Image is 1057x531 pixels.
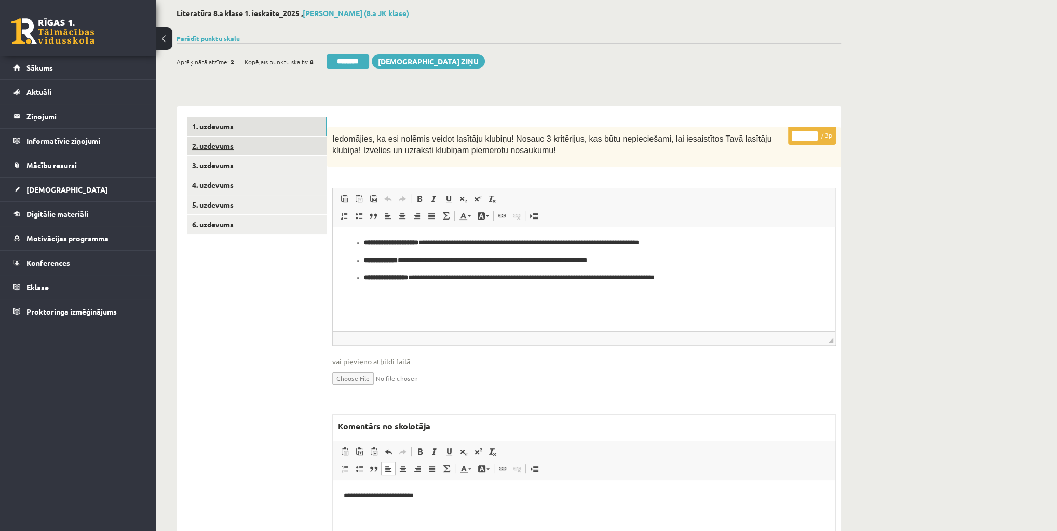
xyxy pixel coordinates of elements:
[13,56,143,79] a: Sākums
[495,462,510,475] a: Saite (vadīšanas taustiņš+K)
[366,192,381,206] a: Ievietot no Worda
[352,462,367,475] a: Ievietot/noņemt sarakstu ar aizzīmēm
[427,445,442,458] a: Slīpraksts (vadīšanas taustiņš+I)
[381,462,396,475] a: Izlīdzināt pa kreisi
[485,445,500,458] a: Noņemt stilus
[367,462,381,475] a: Bloka citāts
[333,415,436,438] label: Komentārs no skolotāja
[788,127,836,145] p: / 3p
[442,445,456,458] a: Pasvītrojums (vadīšanas taustiņš+U)
[26,160,77,170] span: Mācību resursi
[13,153,143,177] a: Mācību resursi
[439,209,453,223] a: Math
[337,209,351,223] a: Ievietot/noņemt numurētu sarakstu
[187,117,327,136] a: 1. uzdevums
[456,192,470,206] a: Apakšraksts
[366,209,381,223] a: Bloka citāts
[26,104,143,128] legend: Ziņojumi
[26,258,70,267] span: Konferences
[471,445,485,458] a: Augšraksts
[10,10,491,21] body: Bagātinātā teksta redaktors, wiswyg-editor-47434077995200-1760030790-603
[510,462,524,475] a: Atsaistīt
[351,192,366,206] a: Ievietot kā vienkāršu tekstu (vadīšanas taustiņš+pārslēgšanas taustiņš+V)
[509,209,524,223] a: Atsaistīt
[26,87,51,97] span: Aktuāli
[427,192,441,206] a: Slīpraksts (vadīšanas taustiņš+I)
[367,445,381,458] a: Ievietot no Worda
[456,445,471,458] a: Apakšraksts
[424,209,439,223] a: Izlīdzināt malas
[177,54,229,70] span: Aprēķinātā atzīme:
[11,18,94,44] a: Rīgas 1. Tālmācības vidusskola
[456,209,474,223] a: Teksta krāsa
[526,209,541,223] a: Ievietot lapas pārtraukumu drukai
[245,54,308,70] span: Kopējais punktu skaits:
[187,156,327,175] a: 3. uzdevums
[396,462,410,475] a: Centrēti
[828,338,833,343] span: Mērogot
[187,215,327,234] a: 6. uzdevums
[381,209,395,223] a: Izlīdzināt pa kreisi
[381,192,395,206] a: Atcelt (vadīšanas taustiņš+Z)
[470,192,485,206] a: Augšraksts
[372,54,485,69] a: [DEMOGRAPHIC_DATA] ziņu
[337,192,351,206] a: Ielīmēt (vadīšanas taustiņš+V)
[13,80,143,104] a: Aktuāli
[26,209,88,219] span: Digitālie materiāli
[187,137,327,156] a: 2. uzdevums
[337,462,352,475] a: Ievietot/noņemt numurētu sarakstu
[13,226,143,250] a: Motivācijas programma
[396,445,410,458] a: Atkārtot (vadīšanas taustiņš+Y)
[187,175,327,195] a: 4. uzdevums
[13,104,143,128] a: Ziņojumi
[332,356,836,367] span: vai pievieno atbildi failā
[177,34,240,43] a: Parādīt punktu skalu
[333,227,835,331] iframe: Bagātinātā teksta redaktors, wiswyg-editor-user-answer-47434077897740
[410,462,425,475] a: Izlīdzināt pa labi
[231,54,234,70] span: 2
[303,8,409,18] a: [PERSON_NAME] (8.a JK klase)
[410,209,424,223] a: Izlīdzināt pa labi
[485,192,499,206] a: Noņemt stilus
[13,251,143,275] a: Konferences
[425,462,439,475] a: Izlīdzināt malas
[413,445,427,458] a: Treknraksts (vadīšanas taustiņš+B)
[187,195,327,214] a: 5. uzdevums
[495,209,509,223] a: Saite (vadīšanas taustiņš+K)
[395,192,410,206] a: Atkārtot (vadīšanas taustiņš+Y)
[337,445,352,458] a: Ielīmēt (vadīšanas taustiņš+V)
[332,134,771,155] span: Iedomājies, ka esi nolēmis veidot lasītāju klubiņu! Nosauc 3 kritērijus, kas būtu nepieciešami, l...
[13,275,143,299] a: Eklase
[26,129,143,153] legend: Informatīvie ziņojumi
[412,192,427,206] a: Treknraksts (vadīšanas taustiņš+B)
[26,234,109,243] span: Motivācijas programma
[352,445,367,458] a: Ievietot kā vienkāršu tekstu (vadīšanas taustiņš+pārslēgšanas taustiņš+V)
[26,63,53,72] span: Sākums
[26,282,49,292] span: Eklase
[13,202,143,226] a: Digitālie materiāli
[310,54,314,70] span: 8
[13,299,143,323] a: Proktoringa izmēģinājums
[441,192,456,206] a: Pasvītrojums (vadīšanas taustiņš+U)
[26,307,117,316] span: Proktoringa izmēģinājums
[26,185,108,194] span: [DEMOGRAPHIC_DATA]
[177,9,841,18] h2: Literatūra 8.a klase 1. ieskaite_2025 ,
[527,462,541,475] a: Ievietot lapas pārtraukumu drukai
[13,178,143,201] a: [DEMOGRAPHIC_DATA]
[474,209,492,223] a: Fona krāsa
[351,209,366,223] a: Ievietot/noņemt sarakstu ar aizzīmēm
[13,129,143,153] a: Informatīvie ziņojumi
[439,462,454,475] a: Math
[456,462,475,475] a: Teksta krāsa
[395,209,410,223] a: Centrēti
[475,462,493,475] a: Fona krāsa
[381,445,396,458] a: Atcelt (vadīšanas taustiņš+Z)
